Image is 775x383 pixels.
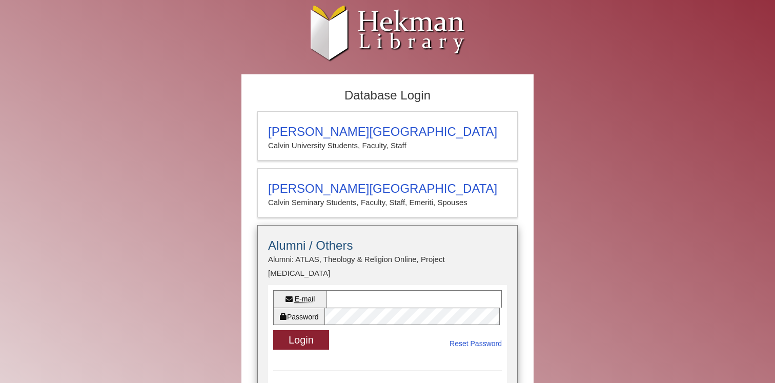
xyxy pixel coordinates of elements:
[268,125,507,139] h3: [PERSON_NAME][GEOGRAPHIC_DATA]
[295,295,315,303] abbr: E-mail or username
[273,330,329,350] button: Login
[268,238,507,280] summary: Alumni / OthersAlumni: ATLAS, Theology & Religion Online, Project [MEDICAL_DATA]
[257,111,518,160] a: [PERSON_NAME][GEOGRAPHIC_DATA]Calvin University Students, Faculty, Staff
[257,168,518,217] a: [PERSON_NAME][GEOGRAPHIC_DATA]Calvin Seminary Students, Faculty, Staff, Emeriti, Spouses
[450,337,502,350] a: Reset Password
[268,182,507,196] h3: [PERSON_NAME][GEOGRAPHIC_DATA]
[268,238,507,253] h3: Alumni / Others
[273,308,324,325] label: Password
[252,85,523,106] h2: Database Login
[268,196,507,209] p: Calvin Seminary Students, Faculty, Staff, Emeriti, Spouses
[268,253,507,280] p: Alumni: ATLAS, Theology & Religion Online, Project [MEDICAL_DATA]
[268,139,507,152] p: Calvin University Students, Faculty, Staff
